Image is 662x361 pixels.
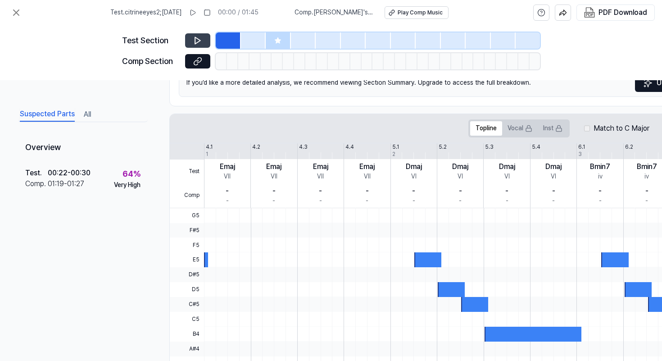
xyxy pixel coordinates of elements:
[578,151,582,158] div: 3
[644,172,649,181] div: iv
[220,161,235,172] div: Emaj
[48,168,91,178] div: 00:22 - 00:30
[637,161,657,172] div: Bmin7
[206,143,213,151] div: 4.1
[538,121,568,136] button: Inst
[252,143,260,151] div: 4.2
[598,172,603,181] div: iv
[170,238,204,252] span: F5
[110,8,182,17] span: Test . citrineeyes2;[DATE]
[502,121,538,136] button: Vocal
[170,297,204,312] span: C#5
[170,327,204,342] span: B4
[599,7,647,18] div: PDF Download
[272,196,275,206] div: -
[170,252,204,267] span: E5
[271,172,277,181] div: VII
[170,223,204,238] span: F#5
[485,143,494,151] div: 5.3
[458,172,463,181] div: VI
[319,186,322,196] div: -
[504,172,510,181] div: VI
[206,151,208,158] div: 1
[114,181,141,190] div: Very High
[170,282,204,297] span: D5
[226,186,229,196] div: -
[366,196,368,206] div: -
[594,123,649,134] label: Match to C Major
[25,178,48,189] div: Comp .
[590,161,610,172] div: Bmin7
[552,186,555,196] div: -
[170,312,204,327] span: C5
[122,55,180,68] div: Comp Section
[578,143,585,151] div: 6.1
[533,5,549,21] button: help
[224,172,231,181] div: VII
[398,9,443,17] div: Play Comp Music
[545,161,562,172] div: Dmaj
[18,135,148,161] div: Overview
[412,186,415,196] div: -
[170,342,204,356] span: A#4
[319,196,322,206] div: -
[584,7,595,18] img: PDF Download
[20,107,75,122] button: Suspected Parts
[170,267,204,282] span: D#5
[313,161,328,172] div: Emaj
[645,196,648,206] div: -
[299,143,308,151] div: 4.3
[84,107,91,122] button: All
[439,143,447,151] div: 5.2
[392,143,399,151] div: 5.1
[366,186,369,196] div: -
[452,161,468,172] div: Dmaj
[359,161,375,172] div: Emaj
[537,8,545,17] svg: help
[645,186,648,196] div: -
[385,6,449,19] button: Play Comp Music
[625,143,633,151] div: 6.2
[226,196,229,206] div: -
[392,151,395,158] div: 2
[25,168,48,178] div: Test .
[218,8,258,17] div: 00:00 / 01:45
[642,78,653,88] img: Sparkles
[532,143,540,151] div: 5.4
[170,183,204,208] span: Comp
[317,172,324,181] div: VII
[459,186,462,196] div: -
[499,161,515,172] div: Dmaj
[406,161,422,172] div: Dmaj
[506,196,508,206] div: -
[599,196,602,206] div: -
[459,196,462,206] div: -
[599,186,602,196] div: -
[552,196,555,206] div: -
[411,172,417,181] div: VI
[470,121,502,136] button: Topline
[295,8,374,17] span: Comp . [PERSON_NAME]'s Theme
[122,168,141,181] div: 64 %
[170,160,204,184] span: Test
[505,186,508,196] div: -
[413,196,415,206] div: -
[266,161,281,172] div: Emaj
[551,172,556,181] div: VI
[170,208,204,223] span: G5
[272,186,276,196] div: -
[122,34,180,47] div: Test Section
[559,9,567,17] img: share
[345,143,354,151] div: 4.4
[364,172,371,181] div: VII
[582,5,649,20] button: PDF Download
[48,178,84,189] div: 01:19 - 01:27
